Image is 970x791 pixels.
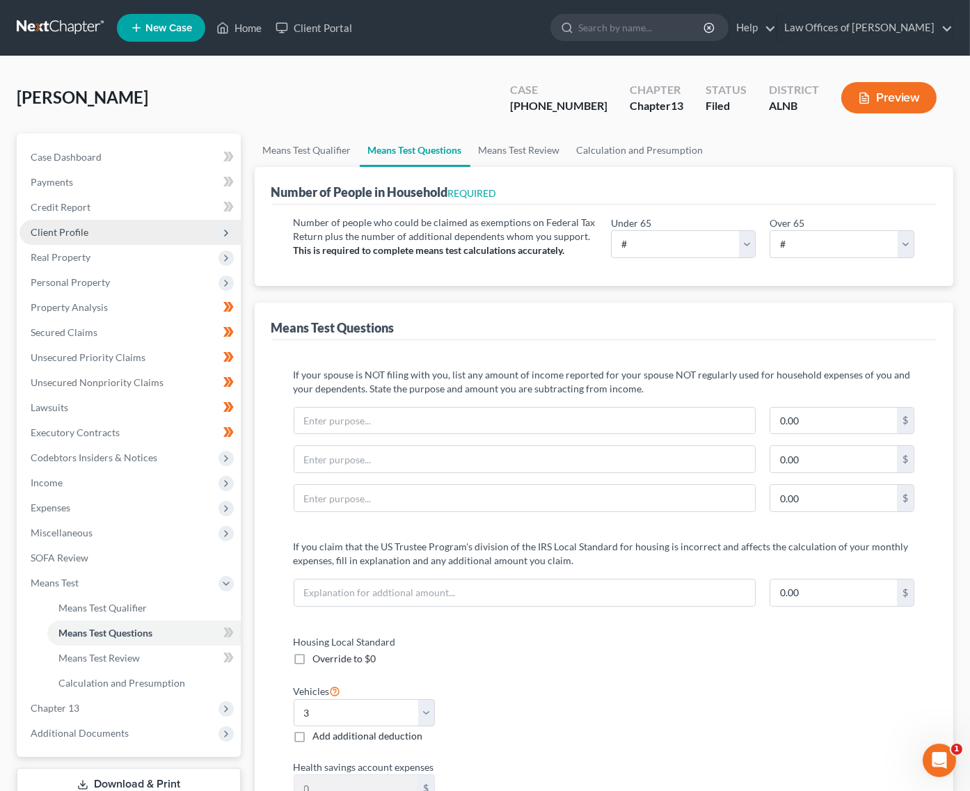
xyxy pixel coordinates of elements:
[209,15,269,40] a: Home
[313,730,423,742] span: Add additional deduction
[841,82,937,113] button: Preview
[287,760,597,774] label: Health savings account expenses
[47,621,241,646] a: Means Test Questions
[19,295,241,320] a: Property Analysis
[31,577,79,589] span: Means Test
[897,580,914,606] div: $
[706,98,747,114] div: Filed
[31,151,102,163] span: Case Dashboard
[706,82,747,98] div: Status
[58,602,147,614] span: Means Test Qualifier
[31,301,108,313] span: Property Analysis
[269,15,359,40] a: Client Portal
[630,82,683,98] div: Chapter
[777,15,953,40] a: Law Offices of [PERSON_NAME]
[630,98,683,114] div: Chapter
[19,370,241,395] a: Unsecured Nonpriority Claims
[294,368,915,396] p: If your spouse is NOT filing with you, list any amount of income reported for your spouse NOT reg...
[145,23,192,33] span: New Case
[770,485,897,511] input: 0.00
[31,376,164,388] span: Unsecured Nonpriority Claims
[271,184,497,200] div: Number of People in Household
[951,744,962,755] span: 1
[31,527,93,538] span: Miscellaneous
[671,99,683,112] span: 13
[770,216,804,230] label: Over 65
[770,446,897,472] input: 0.00
[294,580,755,606] input: Explanation for addtional amount...
[58,677,185,689] span: Calculation and Presumption
[31,727,129,739] span: Additional Documents
[294,244,565,256] strong: This is required to complete means test calculations accurately.
[287,634,597,649] label: Housing Local Standard
[770,580,897,606] input: 0.00
[729,15,776,40] a: Help
[578,15,706,40] input: Search by name...
[31,251,90,263] span: Real Property
[19,345,241,370] a: Unsecured Priority Claims
[19,420,241,445] a: Executory Contracts
[19,320,241,345] a: Secured Claims
[448,187,497,199] span: REQUIRED
[19,195,241,220] a: Credit Report
[31,702,79,714] span: Chapter 13
[19,170,241,195] a: Payments
[510,82,607,98] div: Case
[897,485,914,511] div: $
[360,134,470,167] a: Means Test Questions
[31,326,97,338] span: Secured Claims
[31,426,120,438] span: Executory Contracts
[271,319,395,336] div: Means Test Questions
[294,540,915,568] p: If you claim that the US Trustee Program's division of the IRS Local Standard for housing is inco...
[769,98,819,114] div: ALNB
[294,216,597,243] p: Number of people who could be claimed as exemptions on Federal Tax Return plus the number of addi...
[769,82,819,98] div: District
[31,201,90,213] span: Credit Report
[58,652,140,664] span: Means Test Review
[31,452,157,463] span: Codebtors Insiders & Notices
[294,408,755,434] input: Enter purpose...
[19,145,241,170] a: Case Dashboard
[17,87,148,107] span: [PERSON_NAME]
[47,671,241,696] a: Calculation and Presumption
[294,485,755,511] input: Enter purpose...
[19,395,241,420] a: Lawsuits
[611,216,651,230] label: Under 65
[569,134,712,167] a: Calculation and Presumption
[470,134,569,167] a: Means Test Review
[31,552,88,564] span: SOFA Review
[923,744,956,777] iframe: Intercom live chat
[313,653,376,664] span: Override to $0
[31,401,68,413] span: Lawsuits
[31,276,110,288] span: Personal Property
[255,134,360,167] a: Means Test Qualifier
[897,446,914,472] div: $
[31,176,73,188] span: Payments
[294,682,341,699] label: Vehicles
[31,502,70,513] span: Expenses
[47,646,241,671] a: Means Test Review
[58,627,152,639] span: Means Test Questions
[47,596,241,621] a: Means Test Qualifier
[294,446,755,472] input: Enter purpose...
[510,98,607,114] div: [PHONE_NUMBER]
[770,408,897,434] input: 0.00
[19,545,241,570] a: SOFA Review
[31,351,145,363] span: Unsecured Priority Claims
[31,226,88,238] span: Client Profile
[897,408,914,434] div: $
[31,477,63,488] span: Income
